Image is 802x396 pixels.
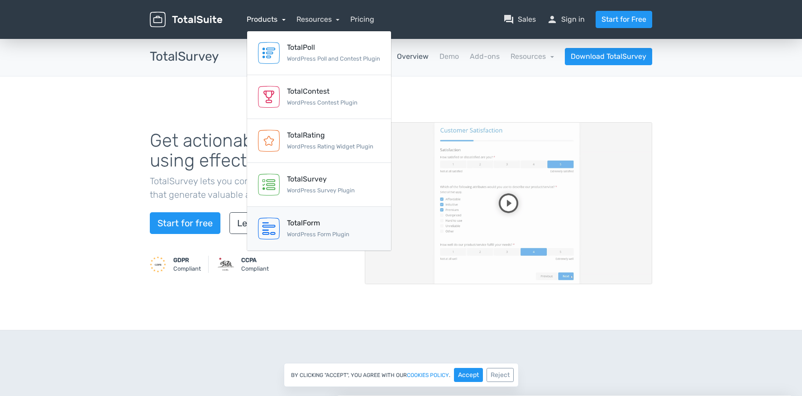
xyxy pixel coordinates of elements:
[470,51,500,62] a: Add-ons
[287,42,380,53] div: TotalPoll
[287,218,349,229] div: TotalForm
[247,207,391,251] a: TotalForm WordPress Form Plugin
[241,256,269,273] small: Compliant
[439,51,459,62] a: Demo
[150,174,351,201] p: TotalSurvey lets you conduct effective surveys that generate valuable and actionable insights.
[454,368,483,382] button: Accept
[503,14,536,25] a: question_answerSales
[287,86,358,97] div: TotalContest
[150,50,219,64] h3: TotalSurvey
[150,12,222,28] img: TotalSuite for WordPress
[287,187,355,194] small: WordPress Survey Plugin
[547,14,558,25] span: person
[247,15,286,24] a: Products
[503,14,514,25] span: question_answer
[258,218,280,239] img: TotalForm
[596,11,652,28] a: Start for Free
[397,51,429,62] a: Overview
[287,130,373,141] div: TotalRating
[241,257,257,263] strong: CCPA
[150,256,166,272] img: GDPR
[287,231,349,238] small: WordPress Form Plugin
[287,174,355,185] div: TotalSurvey
[247,75,391,119] a: TotalContest WordPress Contest Plugin
[258,130,280,152] img: TotalRating
[350,14,374,25] a: Pricing
[287,55,380,62] small: WordPress Poll and Contest Plugin
[150,131,351,171] h1: Get actionable insights, using effective surveys
[247,163,391,207] a: TotalSurvey WordPress Survey Plugin
[150,212,220,234] a: Start for free
[229,212,293,234] a: Learn more
[258,86,280,108] img: TotalContest
[284,363,519,387] div: By clicking "Accept", you agree with our .
[407,372,449,378] a: cookies policy
[287,99,358,106] small: WordPress Contest Plugin
[287,143,373,150] small: WordPress Rating Widget Plugin
[565,48,652,65] a: Download TotalSurvey
[547,14,585,25] a: personSign in
[247,119,391,163] a: TotalRating WordPress Rating Widget Plugin
[173,257,189,263] strong: GDPR
[487,368,514,382] button: Reject
[173,256,201,273] small: Compliant
[258,174,280,196] img: TotalSurvey
[296,15,340,24] a: Resources
[218,256,234,272] img: CCPA
[247,31,391,75] a: TotalPoll WordPress Poll and Contest Plugin
[511,52,554,61] a: Resources
[258,42,280,64] img: TotalPoll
